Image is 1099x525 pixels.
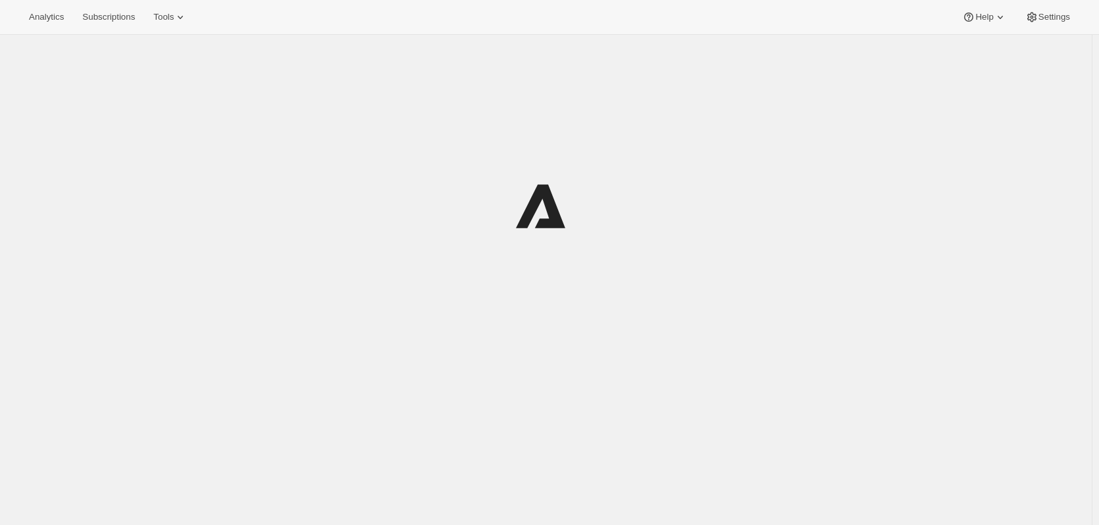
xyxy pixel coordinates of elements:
[29,12,64,22] span: Analytics
[82,12,135,22] span: Subscriptions
[145,8,195,26] button: Tools
[975,12,993,22] span: Help
[21,8,72,26] button: Analytics
[74,8,143,26] button: Subscriptions
[1017,8,1078,26] button: Settings
[1038,12,1070,22] span: Settings
[954,8,1014,26] button: Help
[153,12,174,22] span: Tools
